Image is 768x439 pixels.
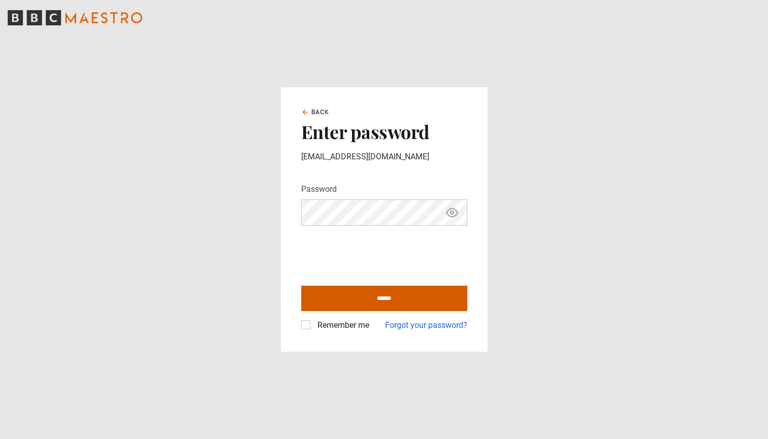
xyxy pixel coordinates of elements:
h2: Enter password [301,121,467,142]
a: Forgot your password? [385,319,467,331]
span: Back [311,108,330,117]
label: Password [301,183,337,195]
iframe: reCAPTCHA [301,234,456,274]
a: Back [301,108,330,117]
label: Remember me [313,319,369,331]
button: Show password [443,204,461,222]
p: [EMAIL_ADDRESS][DOMAIN_NAME] [301,151,467,163]
svg: BBC Maestro [8,10,142,25]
